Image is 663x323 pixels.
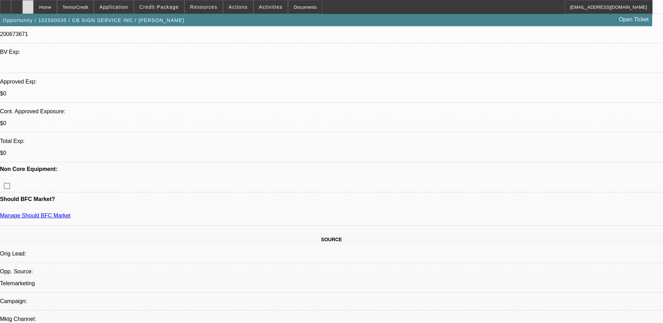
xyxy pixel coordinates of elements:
span: Application [99,4,128,10]
span: Activities [259,4,283,10]
button: Application [94,0,133,14]
span: Resources [190,4,217,10]
button: Resources [185,0,223,14]
span: SOURCE [321,237,342,242]
span: Opportunity / 102500035 / CB SIGN SERVICE INC / [PERSON_NAME] [3,17,185,23]
button: Actions [223,0,253,14]
span: Credit Package [139,4,179,10]
button: Activities [254,0,288,14]
button: Credit Package [134,0,184,14]
span: Actions [229,4,248,10]
a: Open Ticket [616,14,651,26]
